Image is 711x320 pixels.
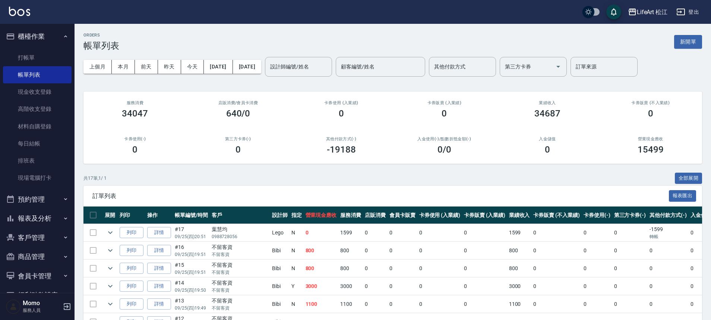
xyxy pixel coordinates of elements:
[507,207,532,224] th: 業績收入
[175,269,208,276] p: 09/25 (四) 19:51
[338,224,363,241] td: 1599
[3,169,72,186] a: 現場電腦打卡
[105,227,116,238] button: expand row
[363,278,388,295] td: 0
[417,242,462,259] td: 0
[582,260,612,277] td: 0
[582,242,612,259] td: 0
[147,263,171,274] a: 詳情
[173,260,210,277] td: #15
[175,287,208,294] p: 09/25 (四) 19:50
[363,207,388,224] th: 店販消費
[608,100,693,105] h2: 卡券販賣 (不入業績)
[210,207,270,224] th: 客戶
[122,108,148,119] h3: 34047
[648,278,689,295] td: 0
[3,66,72,83] a: 帳單列表
[212,243,268,251] div: 不留客資
[650,233,687,240] p: 轉帳
[462,207,507,224] th: 卡券販賣 (入業績)
[212,233,268,240] p: 0988728056
[612,278,648,295] td: 0
[270,278,290,295] td: Bibi
[338,207,363,224] th: 服務消費
[105,263,116,274] button: expand row
[212,305,268,311] p: 不留客資
[462,242,507,259] td: 0
[92,100,178,105] h3: 服務消費
[304,224,339,241] td: 0
[212,279,268,287] div: 不留客資
[545,144,550,155] h3: 0
[118,207,145,224] th: 列印
[505,137,590,141] h2: 入金儲值
[338,278,363,295] td: 3000
[3,135,72,152] a: 每日結帳
[120,263,143,274] button: 列印
[417,260,462,277] td: 0
[212,225,268,233] div: 葉慧均
[625,4,671,20] button: LifeArt 松江
[552,61,564,73] button: Open
[23,307,61,314] p: 服務人員
[507,278,532,295] td: 3000
[3,266,72,286] button: 會員卡管理
[204,60,233,74] button: [DATE]
[145,207,173,224] th: 操作
[507,242,532,259] td: 800
[648,260,689,277] td: 0
[3,190,72,209] button: 預約管理
[304,242,339,259] td: 800
[3,152,72,169] a: 排班表
[270,207,290,224] th: 設計師
[388,207,417,224] th: 會員卡販賣
[290,278,304,295] td: Y
[673,5,702,19] button: 登出
[417,278,462,295] td: 0
[304,278,339,295] td: 3000
[531,295,581,313] td: 0
[674,38,702,45] a: 新開單
[23,300,61,307] h5: Momo
[3,100,72,118] a: 高階收支登錄
[175,251,208,258] p: 09/25 (四) 19:51
[175,305,208,311] p: 09/25 (四) 19:49
[9,7,30,16] img: Logo
[147,298,171,310] a: 詳情
[507,260,532,277] td: 800
[3,228,72,247] button: 客戶管理
[338,260,363,277] td: 800
[105,281,116,292] button: expand row
[582,295,612,313] td: 0
[147,227,171,239] a: 詳情
[363,295,388,313] td: 0
[6,299,21,314] img: Person
[338,295,363,313] td: 1100
[582,224,612,241] td: 0
[270,260,290,277] td: Bibi
[290,207,304,224] th: 指定
[531,242,581,259] td: 0
[637,7,668,17] div: LifeArt 松江
[417,295,462,313] td: 0
[304,260,339,277] td: 800
[196,137,281,141] h2: 第三方卡券(-)
[236,144,241,155] h3: 0
[462,295,507,313] td: 0
[648,207,689,224] th: 其他付款方式(-)
[173,242,210,259] td: #16
[338,242,363,259] td: 800
[675,173,702,184] button: 全部展開
[83,41,119,51] h3: 帳單列表
[135,60,158,74] button: 前天
[83,33,119,38] h2: ORDERS
[388,224,417,241] td: 0
[531,224,581,241] td: 0
[304,207,339,224] th: 營業現金應收
[112,60,135,74] button: 本月
[531,207,581,224] th: 卡券販賣 (不入業績)
[648,108,653,119] h3: 0
[531,278,581,295] td: 0
[648,295,689,313] td: 0
[462,260,507,277] td: 0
